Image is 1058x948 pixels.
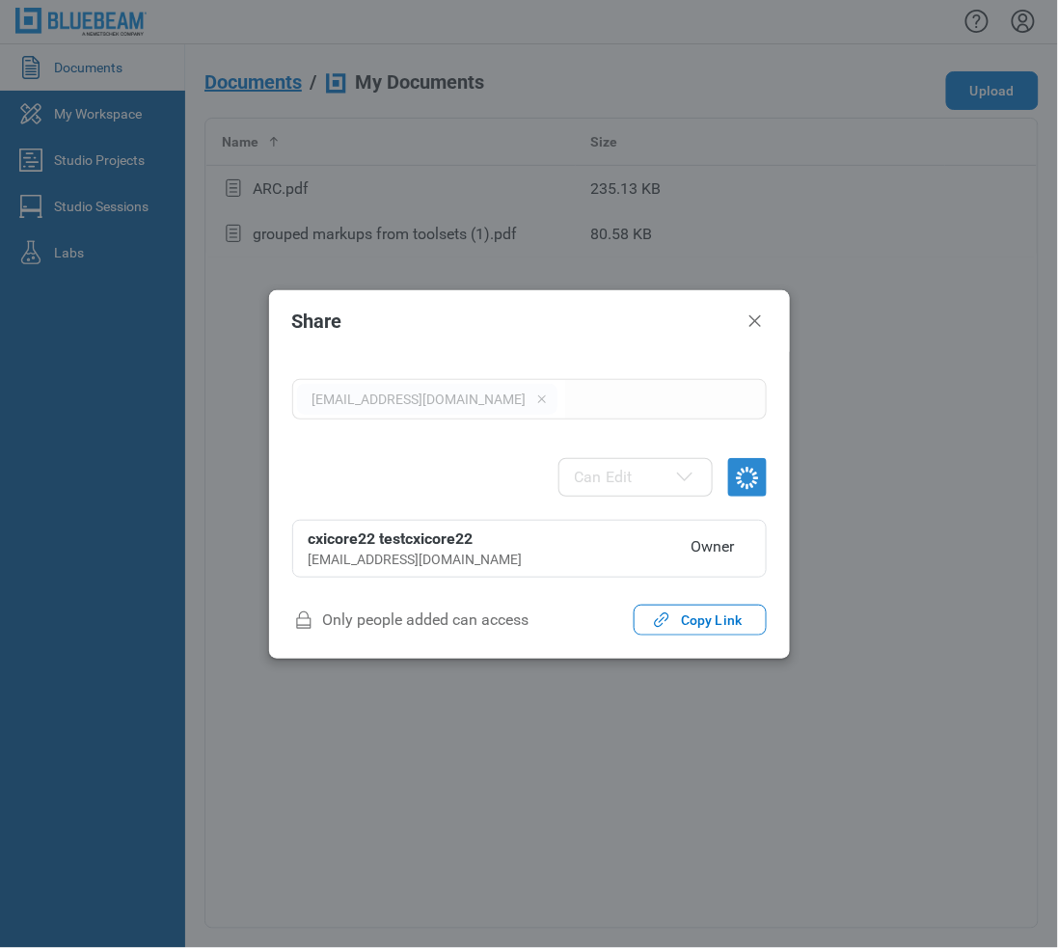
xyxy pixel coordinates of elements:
[292,379,767,497] form: form
[676,528,750,569] span: Owner
[309,550,668,569] div: [EMAIL_ADDRESS][DOMAIN_NAME]
[534,390,550,409] button: Remove
[292,605,529,636] span: Only people added can access
[634,605,766,636] button: Copy Link
[681,610,742,630] span: Copy Link
[292,311,736,332] h2: Share
[728,458,767,497] button: Send email invitation
[744,310,767,333] button: Close
[575,468,633,487] span: Can Edit
[312,390,530,409] p: [EMAIL_ADDRESS][DOMAIN_NAME]
[309,528,668,550] div: cxicore22 testcxicore22
[558,458,713,497] button: File Access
